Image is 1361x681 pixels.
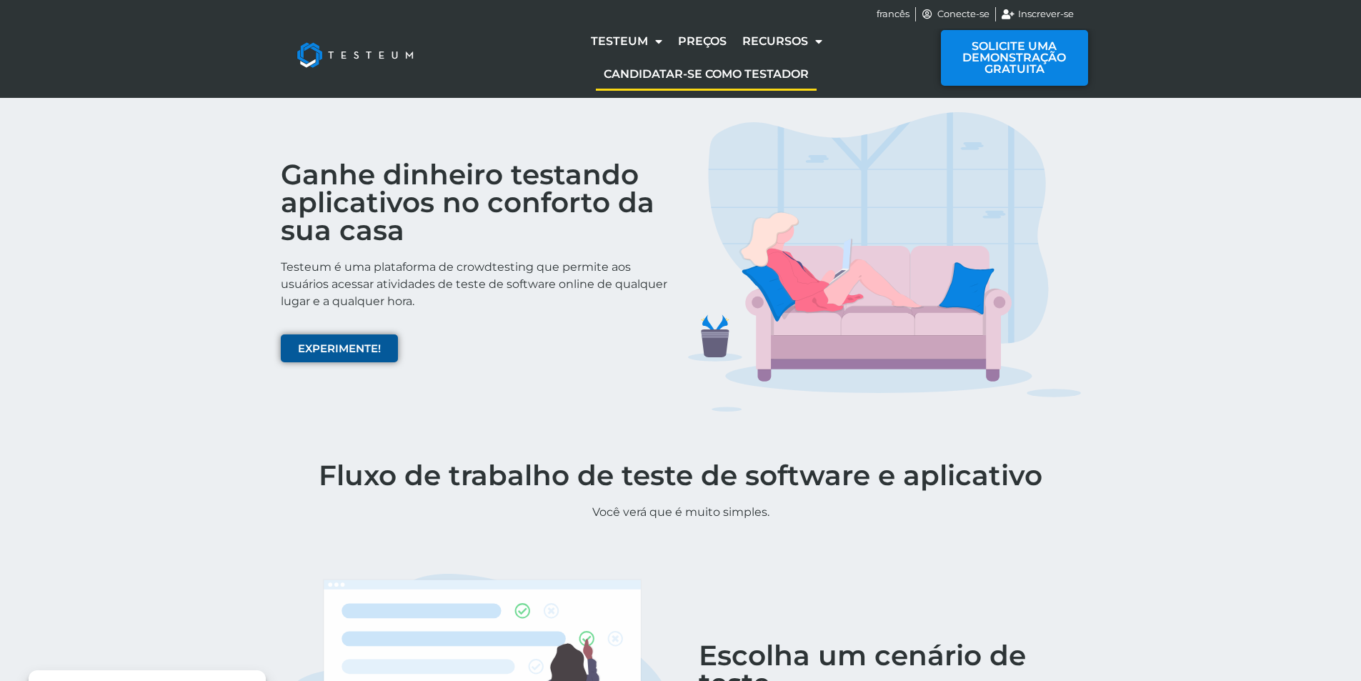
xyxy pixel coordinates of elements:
[591,34,648,48] font: Testeum
[1002,7,1074,21] a: Inscrever-se
[596,58,817,91] a: Candidatar-se como testador
[583,25,670,58] a: Testeum
[298,342,381,355] font: EXPERIMENTE!
[937,8,989,19] font: Conecte-se
[678,34,727,48] font: Preços
[742,34,808,48] font: Recursos
[962,39,1066,76] font: SOLICITE UMA DEMONSTRAÇÃO GRATUITA
[734,25,830,58] a: Recursos
[877,7,909,21] a: francês
[281,260,667,308] font: Testeum é uma plataforma de crowdtesting que permite aos usuários acessar atividades de teste de ...
[281,334,398,362] a: EXPERIMENTE!
[479,25,934,91] nav: Menu
[604,67,809,81] font: Candidatar-se como testador
[592,505,769,519] font: Você verá que é muito simples.
[688,112,1081,412] img: TESTADORES IMG 1
[319,458,1042,492] font: Fluxo de trabalho de teste de software e aplicativo
[281,157,654,247] font: Ganhe dinheiro testando aplicativos no conforto da sua casa
[941,30,1087,86] a: SOLICITE UMA DEMONSTRAÇÃO GRATUITA
[281,26,429,84] img: Logotipo Testeum - Plataforma de crowdtesting de aplicativos
[1018,8,1074,19] font: Inscrever-se
[670,25,734,58] a: Preços
[877,8,909,19] font: francês
[922,7,990,21] a: Conecte-se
